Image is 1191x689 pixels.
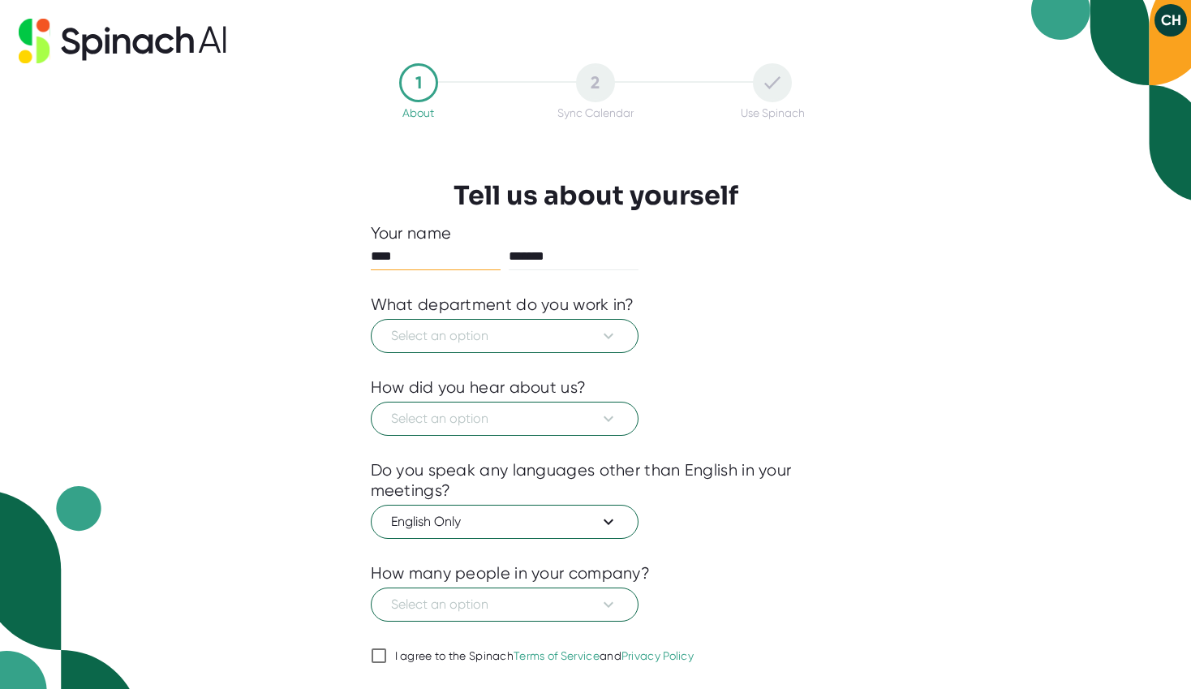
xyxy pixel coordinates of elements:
div: Your name [371,223,821,243]
div: What department do you work in? [371,295,634,315]
button: English Only [371,505,638,539]
div: About [402,106,434,119]
button: Select an option [371,319,638,353]
div: 1 [399,63,438,102]
span: English Only [391,512,618,532]
div: 2 [576,63,615,102]
div: How many people in your company? [371,563,651,583]
button: CH [1154,4,1187,37]
div: Do you speak any languages other than English in your meetings? [371,460,821,501]
div: Sync Calendar [557,106,634,119]
span: Select an option [391,409,618,428]
span: Select an option [391,326,618,346]
div: I agree to the Spinach and [395,649,694,664]
button: Select an option [371,588,638,622]
button: Select an option [371,402,638,436]
div: Use Spinach [741,106,805,119]
div: How did you hear about us? [371,377,587,398]
a: Terms of Service [514,649,600,662]
a: Privacy Policy [621,649,694,662]
h3: Tell us about yourself [454,180,738,211]
span: Select an option [391,595,618,614]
